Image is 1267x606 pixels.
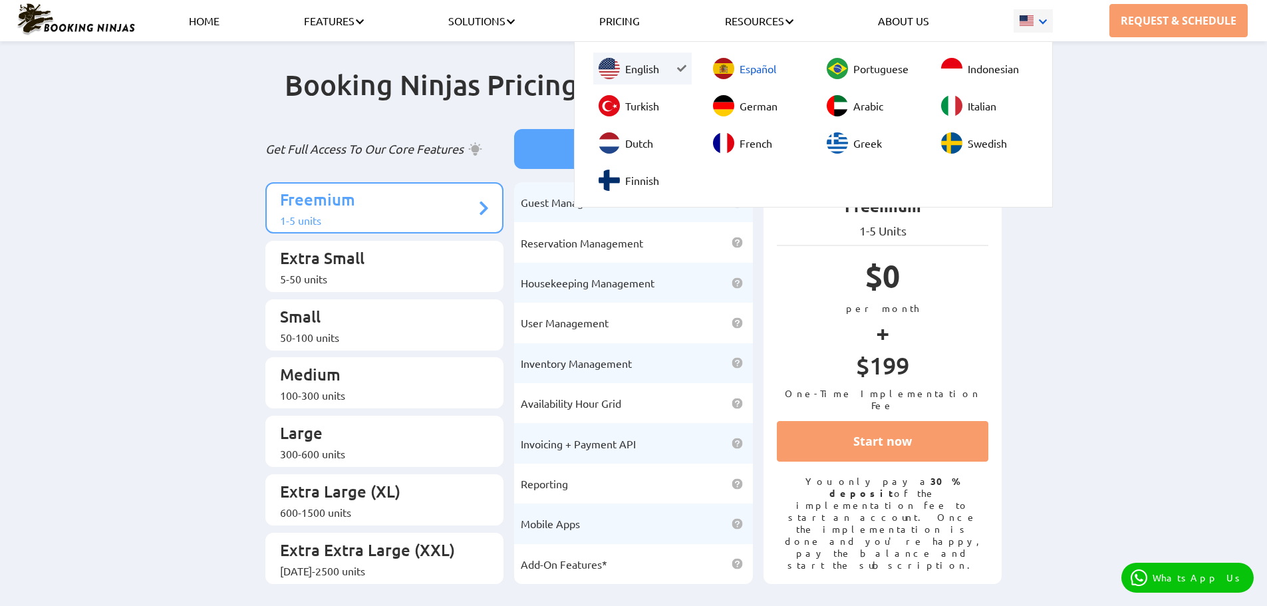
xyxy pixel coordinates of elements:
a: French [708,127,806,159]
a: Italian [936,90,1034,122]
p: Extra Large (XL) [280,481,476,506]
img: help icon [732,237,743,248]
li: Monthly [514,129,696,169]
img: help icon [732,518,743,530]
span: Availability Hour Grid [521,396,621,410]
p: One-Time Implementation Fee [777,387,989,411]
a: WhatsApp Us [1121,563,1254,593]
img: help icon [732,277,743,289]
div: [DATE]-2500 units [280,564,476,577]
img: help icon [732,558,743,569]
p: Extra Small [280,247,476,272]
div: 5-50 units [280,272,476,285]
a: Finnish [593,164,692,196]
p: per month [777,302,989,314]
p: WhatsApp Us [1153,572,1244,583]
div: 300-600 units [280,447,476,460]
p: Freemium [280,189,476,214]
a: Español [708,53,806,84]
span: Invoicing + Payment API [521,437,636,450]
p: Extra Extra Large (XXL) [280,539,476,564]
h2: Booking Ninjas Pricing: Simple, Transparent, Effective [265,67,1002,129]
a: English [593,53,692,84]
p: + [777,314,989,351]
div: 600-1500 units [280,506,476,519]
a: Turkish [593,90,692,122]
a: Swedish [936,127,1034,159]
p: Get Full Access To Our Core Features [265,141,504,157]
a: Arabic [821,90,920,122]
p: Small [280,306,476,331]
p: You only pay a of the implementation fee to start an account. Once the implementation is done and... [777,475,989,571]
span: Reservation Management [521,236,643,249]
a: Indonesian [936,53,1034,84]
p: Large [280,422,476,447]
a: Portuguese [821,53,920,84]
a: Greek [821,127,920,159]
img: help icon [732,357,743,369]
img: help icon [732,398,743,409]
a: Start now [777,421,989,462]
span: User Management [521,316,609,329]
p: $0 [777,256,989,302]
p: 1-5 Units [777,224,989,238]
img: help icon [732,438,743,449]
p: Freemium [777,196,989,224]
img: help icon [732,478,743,490]
p: Medium [280,364,476,388]
div: 1-5 units [280,214,476,227]
span: Reporting [521,477,568,490]
strong: 30% deposit [829,475,960,499]
a: German [708,90,806,122]
a: Dutch [593,127,692,159]
span: Guest Management [521,196,615,209]
div: 50-100 units [280,331,476,344]
div: 100-300 units [280,388,476,402]
span: Add-On Features* [521,557,607,571]
img: help icon [732,317,743,329]
span: Mobile Apps [521,517,580,530]
span: Inventory Management [521,357,632,370]
p: $199 [777,351,989,387]
span: Housekeeping Management [521,276,654,289]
